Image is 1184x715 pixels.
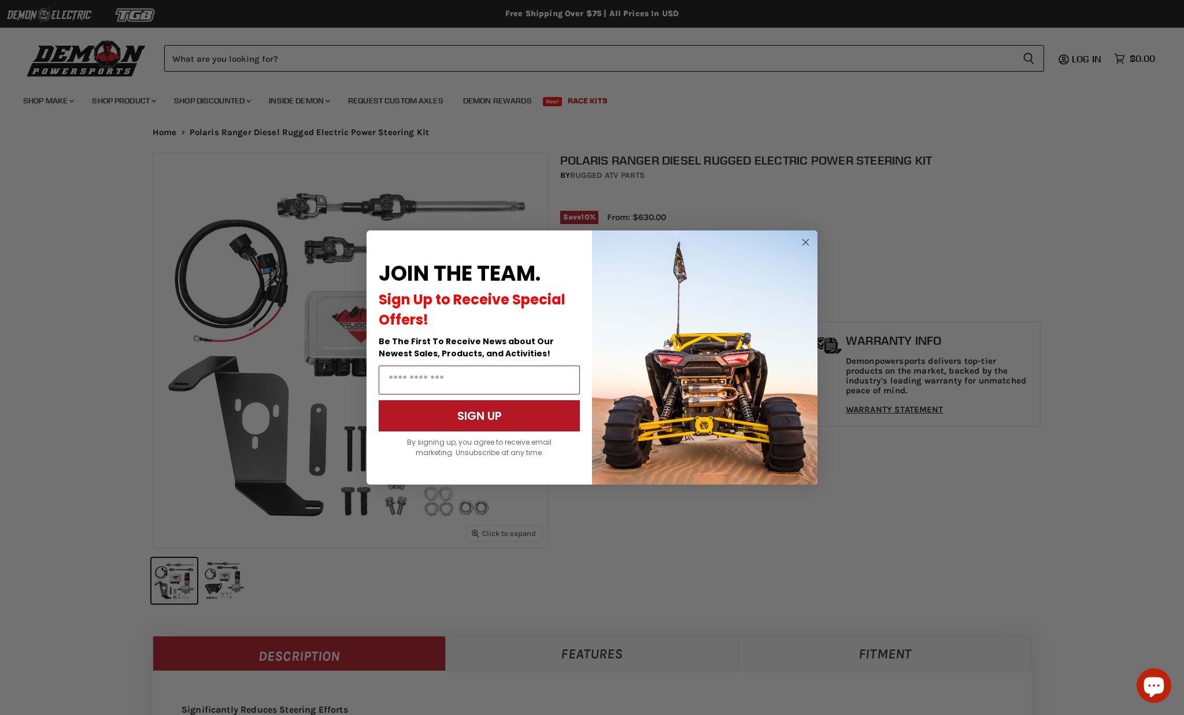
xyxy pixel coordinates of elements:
inbox-online-store-chat: Shopify online store chat [1133,668,1175,706]
span: By signing up, you agree to receive email marketing. Unsubscribe at any time. [407,437,552,457]
span: Sign Up to Receive Special Offers! [379,290,565,329]
img: a9095488-b6e7-41ba-879d-588abfab540b.jpeg [592,230,817,485]
span: Be The First To Receive News about Our Newest Sales, Products, and Activities! [379,336,554,359]
button: Close dialog [798,235,813,249]
span: JOIN THE TEAM. [379,259,541,288]
input: Email Address [379,366,580,394]
button: SIGN UP [379,400,580,431]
